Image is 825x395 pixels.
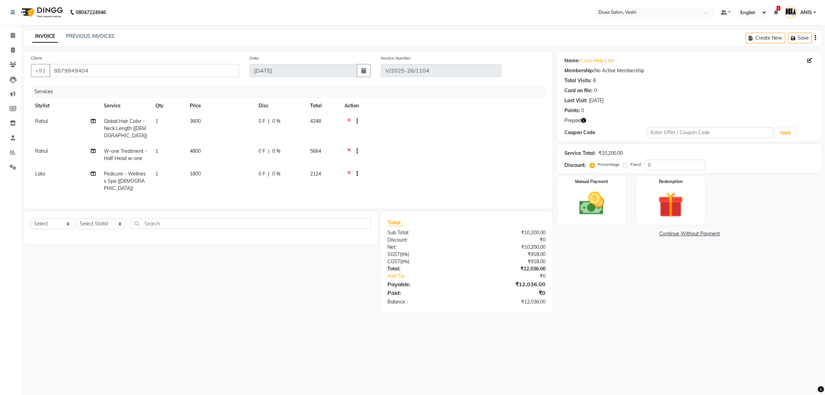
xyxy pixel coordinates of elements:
[100,98,151,114] th: Service
[571,189,613,218] img: _cash.svg
[32,30,58,43] a: INVOICE
[268,118,269,125] span: |
[382,273,480,280] a: Add Tip
[564,162,586,169] div: Discount:
[594,87,597,94] div: 0
[581,107,584,114] div: 0
[310,148,321,154] span: 5664
[190,171,201,177] span: 1800
[774,9,778,15] a: 1
[564,67,594,74] div: Membership:
[788,33,812,43] button: Save
[310,171,321,177] span: 2124
[155,148,158,154] span: 1
[800,9,812,16] span: ANIS
[31,55,42,61] label: Client
[598,161,620,168] label: Percentage
[31,64,50,77] button: +91
[387,219,403,226] span: Total
[481,273,551,280] div: ₹0
[650,189,691,221] img: _gift.svg
[35,118,48,124] span: Rahul
[272,148,280,155] span: 0 %
[272,170,280,178] span: 0 %
[382,229,466,236] div: Sub Total:
[190,118,201,124] span: 3600
[18,3,65,22] img: logo
[254,98,306,114] th: Disc
[559,230,820,237] a: Continue Without Payment
[382,298,466,306] div: Balance :
[76,3,106,22] b: 08047224946
[258,118,265,125] span: 0 F
[401,252,408,257] span: 9%
[598,150,623,157] div: ₹10,200.00
[382,236,466,244] div: Discount:
[104,171,146,191] span: Pedicure - Wellness Spa ([DEMOGRAPHIC_DATA])
[155,171,158,177] span: 1
[49,64,239,77] input: Search by Name/Mobile/Email/Code
[268,170,269,178] span: |
[746,33,785,43] button: Create New
[258,170,265,178] span: 0 F
[589,97,604,104] div: [DATE]
[190,148,201,154] span: 4800
[466,258,551,265] div: ₹918.00
[104,148,147,161] span: W-one Treatment - Half Head w-one
[564,87,593,94] div: Card on file:
[777,6,780,11] span: 1
[35,148,48,154] span: Rahul
[258,148,265,155] span: 0 F
[564,129,648,136] div: Coupon Code
[466,251,551,258] div: ₹918.00
[131,218,371,229] input: Search
[35,171,45,177] span: Lata
[564,150,596,157] div: Service Total:
[151,98,186,114] th: Qty
[564,107,580,114] div: Points:
[564,97,587,104] div: Last Visit:
[387,258,400,265] span: CGST
[310,118,321,124] span: 4248
[382,244,466,251] div: Net:
[31,98,100,114] th: Stylist
[466,265,551,273] div: ₹12,036.00
[387,251,400,257] span: SGST
[382,251,466,258] div: ( )
[648,127,773,138] input: Enter Offer / Coupon Code
[382,289,466,297] div: Paid:
[250,55,259,61] label: Date
[306,98,340,114] th: Total
[466,236,551,244] div: ₹0
[593,77,596,84] div: 8
[466,244,551,251] div: ₹10,200.00
[564,67,815,74] div: No Active Membership
[630,161,641,168] label: Fixed
[186,98,254,114] th: Price
[155,118,158,124] span: 1
[66,33,114,39] a: PREVIOUS INVOICES
[104,118,147,139] span: Global Hair Color - Neck Length ([DEMOGRAPHIC_DATA])
[382,280,466,288] div: Payable:
[466,280,551,288] div: ₹12,036.00
[575,179,608,185] label: Manual Payment
[32,85,551,98] div: Services
[382,265,466,273] div: Total:
[268,148,269,155] span: |
[382,258,466,265] div: ( )
[466,289,551,297] div: ₹0
[785,6,797,18] img: ANIS
[381,55,411,61] label: Invoice Number
[466,229,551,236] div: ₹10,200.00
[581,57,614,64] a: Luzo Help Line
[340,98,546,114] th: Action
[272,118,280,125] span: 0 %
[564,77,592,84] div: Total Visits:
[659,179,683,185] label: Redemption
[466,298,551,306] div: ₹12,036.00
[401,259,408,264] span: 9%
[564,57,580,64] div: Name:
[564,117,581,124] span: Prepaid
[776,128,795,138] button: Apply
